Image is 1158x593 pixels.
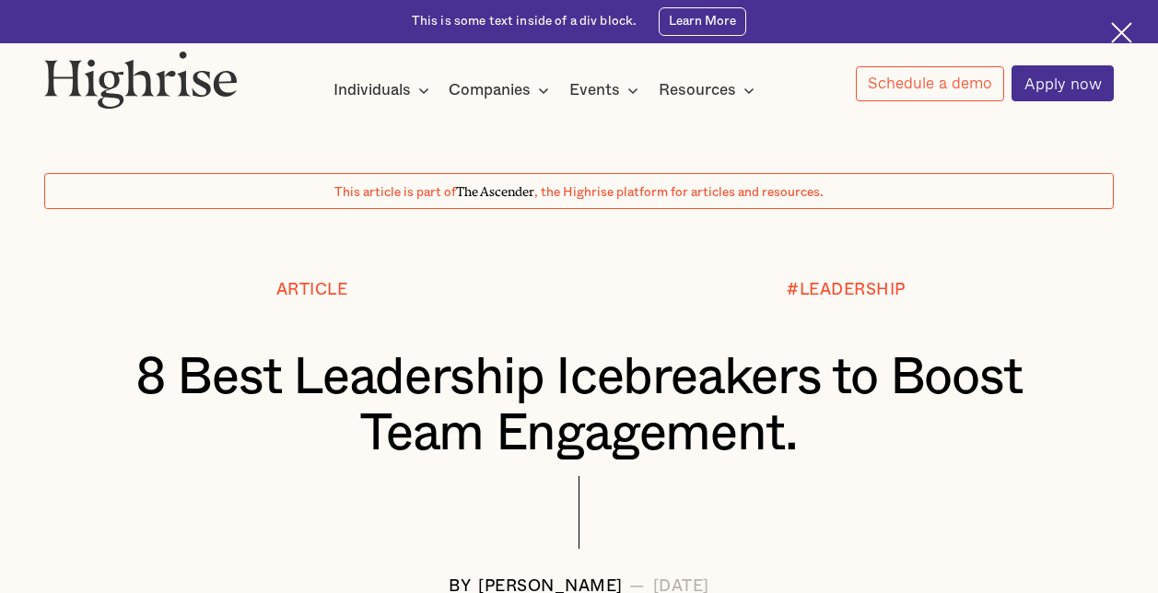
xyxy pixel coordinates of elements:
div: Events [569,79,620,101]
div: This is some text inside of a div block. [412,13,637,30]
span: This article is part of [334,186,456,199]
div: Individuals [333,79,435,101]
div: Events [569,79,644,101]
h1: 8 Best Leadership Icebreakers to Boost Team Engagement. [89,350,1070,463]
img: Highrise logo [44,51,238,109]
div: Resources [659,79,736,101]
div: Article [276,281,348,298]
a: Schedule a demo [856,66,1005,101]
div: Companies [449,79,531,101]
div: #LEADERSHIP [787,281,906,298]
div: Individuals [333,79,411,101]
div: Companies [449,79,555,101]
img: Cross icon [1111,22,1132,43]
div: Resources [659,79,760,101]
span: , the Highrise platform for articles and resources. [534,186,824,199]
a: Apply now [1012,65,1114,101]
a: Learn More [659,7,746,35]
span: The Ascender [456,181,534,196]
